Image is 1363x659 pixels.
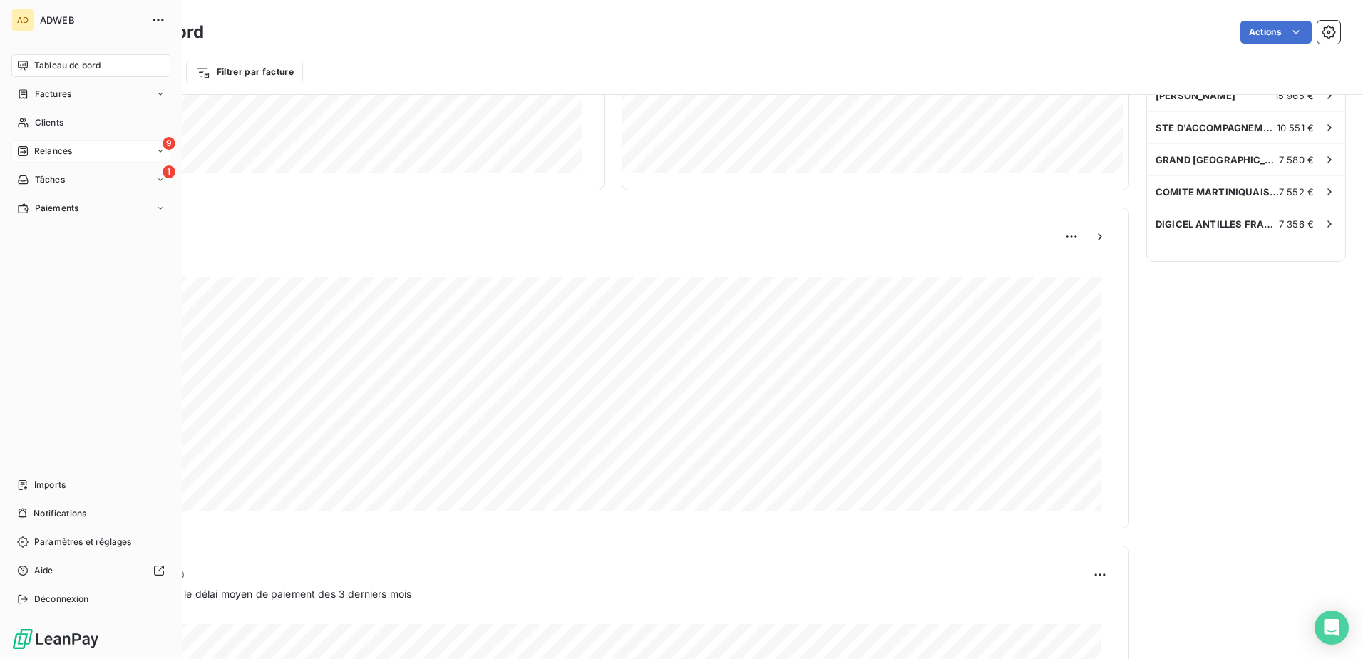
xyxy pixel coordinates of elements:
div: Open Intercom Messenger [1315,611,1349,645]
span: 7 356 € [1279,218,1314,230]
span: Tâches [35,173,65,186]
span: [PERSON_NAME] [1156,90,1235,101]
button: Filtrer par facture [186,61,303,83]
span: 7 552 € [1279,186,1314,198]
span: Imports [34,479,66,491]
span: Aide [34,564,53,577]
span: Relances [34,145,72,158]
span: 10 551 € [1277,122,1314,133]
div: AD [11,9,34,31]
span: Clients [35,116,63,129]
button: Actions [1240,21,1312,44]
span: Prévisionnel basé sur le délai moyen de paiement des 3 derniers mois [81,586,411,601]
span: 15 965 € [1275,90,1314,101]
span: Paiements [35,202,78,215]
span: COMITE MARTINIQUAIS DU TOURISME (CMT) [1156,186,1279,198]
span: 1 [163,165,175,178]
span: Factures [35,88,71,101]
a: Aide [11,559,170,582]
span: GRAND [GEOGRAPHIC_DATA] DE LA [GEOGRAPHIC_DATA] [1156,154,1279,165]
span: Tableau de bord [34,59,101,72]
span: STE D'ACCOMPAGNEMENTS ET FINANCEMENT DES ENTREPRISES - SAFIE [1156,122,1277,133]
span: 7 580 € [1279,154,1314,165]
span: Déconnexion [34,593,89,606]
span: DIGICEL ANTILLES FRANCAISES GUYANE SA [1156,218,1279,230]
img: Logo LeanPay [11,628,100,650]
span: ADWEB [40,14,143,26]
span: Notifications [34,507,86,520]
span: 9 [163,137,175,150]
span: Paramètres et réglages [34,536,131,548]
